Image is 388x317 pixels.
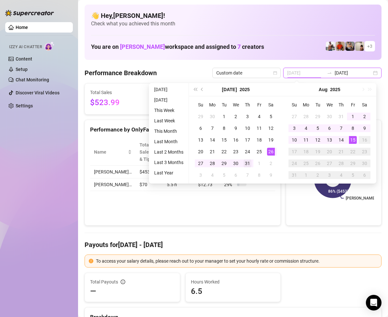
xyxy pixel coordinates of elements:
[207,99,218,111] th: Mo
[121,280,125,284] span: info-circle
[91,11,375,20] h4: 👋 Hey, [PERSON_NAME] !
[267,124,275,132] div: 12
[288,111,300,122] td: 2025-07-27
[232,148,240,156] div: 23
[290,159,298,167] div: 24
[288,134,300,146] td: 2025-08-10
[136,178,163,191] td: $70
[265,158,277,169] td: 2025-08-02
[288,158,300,169] td: 2025-08-24
[302,124,310,132] div: 4
[208,148,216,156] div: 21
[355,42,364,51] img: Ralphy
[197,171,205,179] div: 3
[300,134,312,146] td: 2025-08-11
[242,169,253,181] td: 2025-08-07
[208,136,216,144] div: 14
[300,122,312,134] td: 2025-08-04
[207,169,218,181] td: 2025-08-04
[337,171,345,179] div: 4
[361,124,368,132] div: 9
[324,122,335,134] td: 2025-08-06
[265,134,277,146] td: 2025-07-19
[290,148,298,156] div: 17
[273,71,277,75] span: calendar
[218,99,230,111] th: Tu
[91,20,375,27] span: Check what you achieved this month
[195,158,207,169] td: 2025-07-27
[255,113,263,120] div: 4
[290,136,298,144] div: 10
[152,169,186,177] li: Last Year
[222,83,237,96] button: Choose a month
[242,122,253,134] td: 2025-07-10
[349,113,357,120] div: 1
[359,169,370,181] td: 2025-09-06
[244,171,251,179] div: 7
[366,295,381,310] div: Open Intercom Messenger
[267,136,275,144] div: 19
[230,158,242,169] td: 2025-07-30
[324,146,335,158] td: 2025-08-20
[253,122,265,134] td: 2025-07-11
[16,90,60,95] a: Discover Viral Videos
[347,99,359,111] th: Fr
[265,122,277,134] td: 2025-07-12
[327,70,332,76] span: swap-right
[324,111,335,122] td: 2025-07-30
[335,134,347,146] td: 2025-08-14
[326,42,335,51] img: JUSTIN
[90,139,136,166] th: Name
[312,158,324,169] td: 2025-08-26
[312,134,324,146] td: 2025-08-12
[300,169,312,181] td: 2025-09-01
[90,89,149,96] span: Total Sales
[16,25,28,30] a: Home
[94,148,127,156] span: Name
[253,169,265,181] td: 2025-08-08
[218,158,230,169] td: 2025-07-29
[220,136,228,144] div: 15
[90,286,96,296] span: —
[326,113,333,120] div: 30
[347,158,359,169] td: 2025-08-29
[347,169,359,181] td: 2025-09-05
[361,148,368,156] div: 23
[288,169,300,181] td: 2025-08-31
[152,148,186,156] li: Last 2 Months
[335,69,372,76] input: End date
[90,97,149,109] span: $523.99
[312,146,324,158] td: 2025-08-19
[230,134,242,146] td: 2025-07-16
[337,136,345,144] div: 14
[195,111,207,122] td: 2025-06-29
[45,41,55,51] img: AI Chatter
[300,146,312,158] td: 2025-08-18
[349,148,357,156] div: 22
[232,171,240,179] div: 6
[312,169,324,181] td: 2025-09-02
[90,278,118,285] span: Total Payouts
[85,68,157,77] h4: Performance Breakdown
[152,96,186,104] li: [DATE]
[253,111,265,122] td: 2025-07-04
[290,171,298,179] div: 31
[163,178,194,191] td: 5.5 h
[244,124,251,132] div: 10
[337,124,345,132] div: 7
[237,43,241,50] span: 7
[347,111,359,122] td: 2025-08-01
[232,159,240,167] div: 30
[208,113,216,120] div: 30
[335,99,347,111] th: Th
[232,113,240,120] div: 2
[197,124,205,132] div: 6
[324,169,335,181] td: 2025-09-03
[208,124,216,132] div: 7
[359,158,370,169] td: 2025-08-30
[136,139,163,166] th: Total Sales & Tips
[218,111,230,122] td: 2025-07-01
[244,113,251,120] div: 3
[337,148,345,156] div: 21
[90,178,136,191] td: [PERSON_NAME]…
